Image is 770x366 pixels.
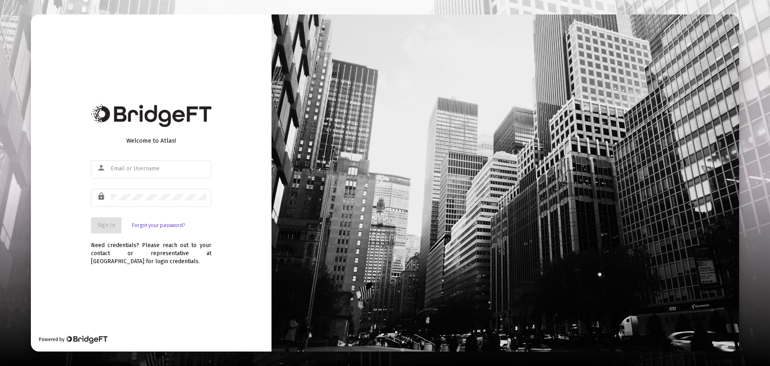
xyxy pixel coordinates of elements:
img: Bridge Financial Technology Logo [65,335,107,344]
button: Sign In [91,217,122,233]
mat-icon: lock [97,192,107,201]
a: Forgot your password? [132,221,185,229]
span: Sign In [97,222,115,229]
div: Powered by [39,335,107,344]
div: Need credentials? Please reach out to your contact or representative at [GEOGRAPHIC_DATA] for log... [91,233,211,266]
mat-icon: person [97,163,107,173]
input: Email or Username [111,166,207,172]
img: Bridge Financial Technology Logo [91,104,211,127]
div: Welcome to Atlas! [91,137,211,145]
